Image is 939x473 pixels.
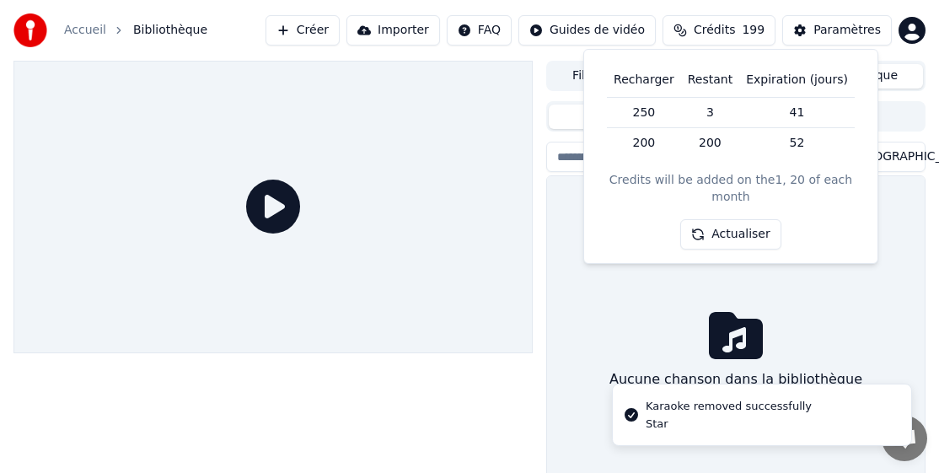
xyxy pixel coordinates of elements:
button: Importer [346,15,440,46]
button: File d'attente [549,64,673,89]
span: Crédits [694,22,735,39]
div: Paramètres [813,22,881,39]
th: Recharger [607,63,681,97]
td: 41 [739,97,855,128]
div: Credits will be added on the 1, 20 of each month [598,172,864,206]
nav: breadcrumb [64,22,207,39]
th: Restant [681,63,739,97]
td: 3 [681,97,739,128]
td: 200 [681,128,739,159]
button: Actualiser [680,219,781,250]
button: Guides de vidéo [518,15,656,46]
button: FAQ [447,15,512,46]
a: Accueil [64,22,106,39]
div: Star [646,417,812,432]
button: Créer [266,15,340,46]
img: youka [13,13,47,47]
span: Bibliothèque [133,22,207,39]
th: Expiration (jours) [739,63,855,97]
td: 250 [607,97,681,128]
button: Crédits199 [663,15,775,46]
div: Aucune chanson dans la bibliothèque [603,363,869,396]
td: 200 [607,128,681,159]
button: Paramètres [782,15,892,46]
button: Chansons [549,105,736,129]
td: 52 [739,128,855,159]
span: 199 [742,22,765,39]
div: Karaoke removed successfully [646,398,812,415]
